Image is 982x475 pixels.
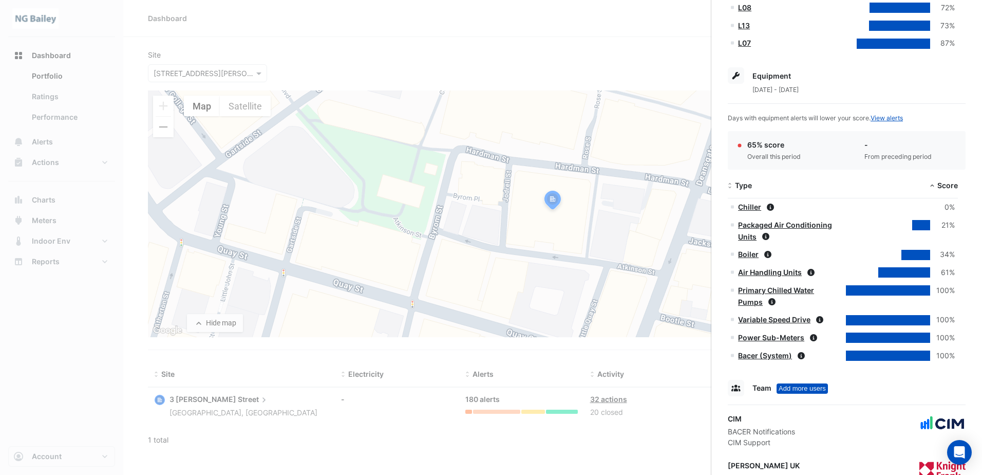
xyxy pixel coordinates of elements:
a: Boiler [738,250,759,259]
a: Chiller [738,203,761,211]
a: Bacer (System) [738,351,792,360]
div: 73% [930,20,955,32]
span: [DATE] - [DATE] [752,86,799,94]
div: 100% [930,285,955,297]
div: Tooltip anchor [777,383,828,394]
div: 21% [930,220,955,231]
div: 34% [930,249,955,261]
div: 0% [930,202,955,213]
div: Overall this period [747,152,801,161]
div: 87% [930,38,955,49]
a: Air Handling Units [738,268,802,277]
a: View alerts [871,114,903,122]
img: CIM [919,413,966,434]
a: L07 [738,39,751,47]
div: Open Intercom Messenger [947,440,972,465]
a: Variable Speed Drive [738,315,810,324]
span: Type [735,181,752,190]
div: CIM [728,413,795,424]
div: CIM Support [728,437,795,448]
span: Days with equipment alerts will lower your score. [728,114,903,122]
div: 61% [930,267,955,279]
div: 100% [930,332,955,344]
a: Power Sub-Meters [738,333,804,342]
div: - [864,139,932,150]
a: L08 [738,3,751,12]
a: Primary Chilled Water Pumps [738,286,814,306]
div: [PERSON_NAME] UK [728,460,800,471]
span: Score [937,181,958,190]
div: 100% [930,350,955,362]
a: Packaged Air Conditioning Units [738,221,832,241]
div: 100% [930,314,955,326]
div: From preceding period [864,152,932,161]
a: L13 [738,21,750,30]
div: 72% [930,2,955,14]
span: Equipment [752,71,791,80]
div: BACER Notifications [728,426,795,437]
span: Team [752,383,771,392]
div: 65% score [747,139,801,150]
